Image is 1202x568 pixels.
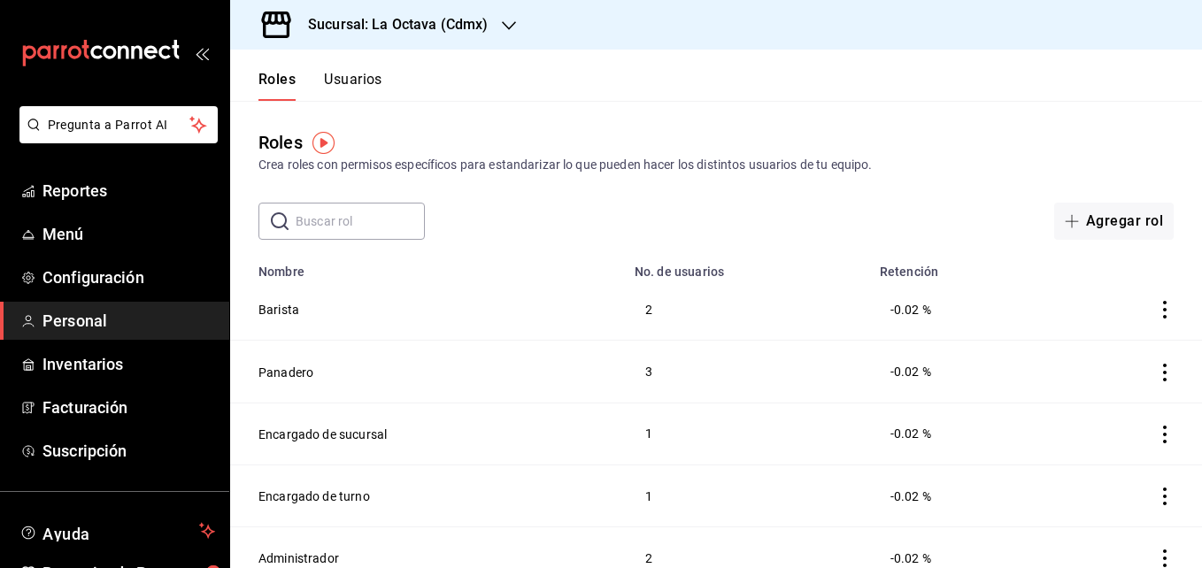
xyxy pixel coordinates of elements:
button: Barista [258,301,299,319]
span: Facturación [42,395,215,419]
span: Menú [42,222,215,246]
div: Crea roles con permisos específicos para estandarizar lo que pueden hacer los distintos usuarios ... [258,156,1174,174]
button: Administrador [258,549,339,567]
h3: Sucursal: La Octava (Cdmx) [294,14,488,35]
th: Retención [869,254,1053,279]
td: -0.02 % [869,279,1053,341]
div: Roles [258,129,303,156]
td: 2 [624,279,869,341]
td: 1 [624,403,869,464]
div: navigation tabs [258,71,382,101]
span: Ayuda [42,520,192,541]
img: Tooltip marker [312,132,335,154]
button: actions [1156,426,1174,443]
td: -0.02 % [869,464,1053,526]
span: Reportes [42,179,215,203]
button: Agregar rol [1054,203,1174,240]
td: 1 [624,464,869,526]
th: Nombre [230,254,624,279]
button: actions [1156,301,1174,319]
td: -0.02 % [869,341,1053,403]
a: Pregunta a Parrot AI [12,128,218,147]
button: Encargado de sucursal [258,426,387,443]
button: Panadero [258,364,313,381]
button: open_drawer_menu [195,46,209,60]
button: Usuarios [324,71,382,101]
td: -0.02 % [869,403,1053,464]
button: actions [1156,364,1174,381]
td: 3 [624,341,869,403]
button: Encargado de turno [258,487,370,505]
button: Pregunta a Parrot AI [19,106,218,143]
span: Pregunta a Parrot AI [48,116,190,134]
th: No. de usuarios [624,254,869,279]
input: Buscar rol [296,203,425,239]
button: actions [1156,549,1174,567]
span: Configuración [42,265,215,289]
span: Personal [42,309,215,333]
button: Roles [258,71,296,101]
button: actions [1156,487,1174,505]
span: Inventarios [42,352,215,376]
span: Suscripción [42,439,215,463]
